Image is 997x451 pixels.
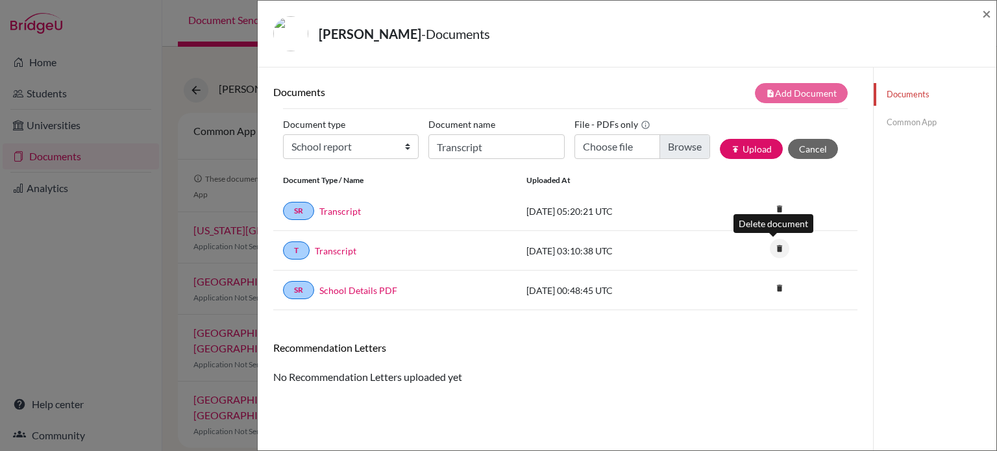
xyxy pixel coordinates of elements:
i: delete [770,199,789,219]
a: delete [770,280,789,298]
a: T [283,241,310,260]
button: Cancel [788,139,838,159]
div: Delete document [733,214,813,233]
span: × [982,4,991,23]
button: Close [982,6,991,21]
i: delete [770,239,789,258]
div: [DATE] 03:10:38 UTC [517,244,711,258]
label: Document name [428,114,495,134]
a: SR [283,281,314,299]
div: Document Type / Name [273,175,517,186]
i: note_add [766,89,775,98]
div: [DATE] 00:48:45 UTC [517,284,711,297]
h6: Documents [273,86,565,98]
h6: Recommendation Letters [273,341,857,354]
i: publish [731,145,740,154]
a: Transcript [315,244,356,258]
label: Document type [283,114,345,134]
div: [DATE] 05:20:21 UTC [517,204,711,218]
a: SR [283,202,314,220]
div: No Recommendation Letters uploaded yet [273,341,857,385]
button: note_addAdd Document [755,83,848,103]
a: Documents [874,83,996,106]
i: delete [770,278,789,298]
strong: [PERSON_NAME] [319,26,421,42]
a: Common App [874,111,996,134]
a: delete [770,201,789,219]
button: publishUpload [720,139,783,159]
a: delete [770,241,789,258]
label: File - PDFs only [574,114,650,134]
span: - Documents [421,26,490,42]
div: Uploaded at [517,175,711,186]
a: Transcript [319,204,361,218]
a: School Details PDF [319,284,397,297]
